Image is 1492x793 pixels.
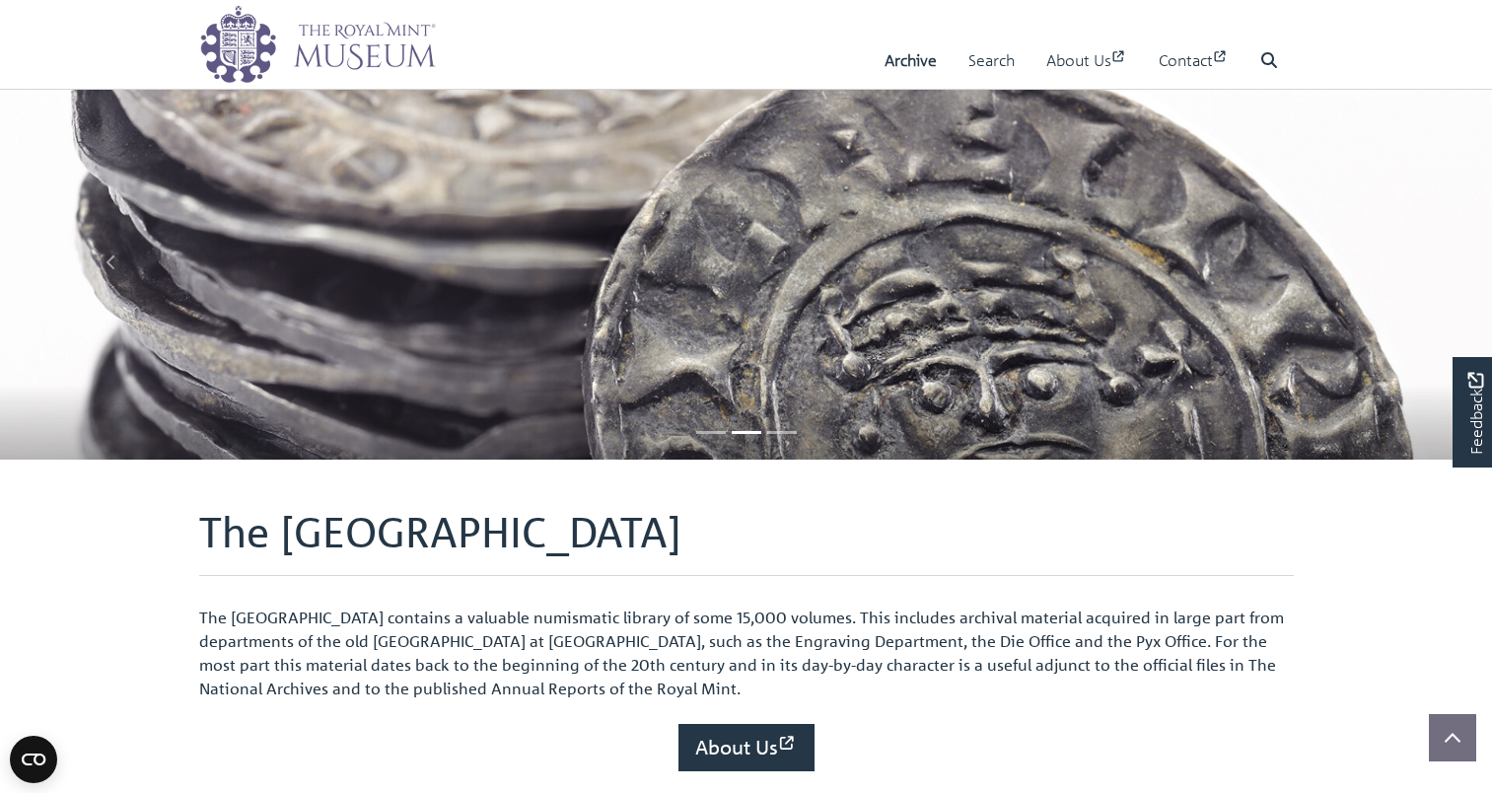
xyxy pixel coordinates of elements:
a: Search [968,33,1015,89]
a: About Us [1046,33,1127,89]
img: logo_wide.png [199,5,436,84]
h1: The [GEOGRAPHIC_DATA] [199,507,1294,576]
a: Contact [1159,33,1229,89]
a: Move to next slideshow image [1268,65,1492,460]
button: Open CMP widget [10,736,57,783]
a: About Us [678,724,815,771]
p: The [GEOGRAPHIC_DATA] contains a valuable numismatic library of some 15,000 volumes. This include... [199,606,1294,700]
a: Archive [885,33,937,89]
button: Scroll to top [1429,714,1476,761]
